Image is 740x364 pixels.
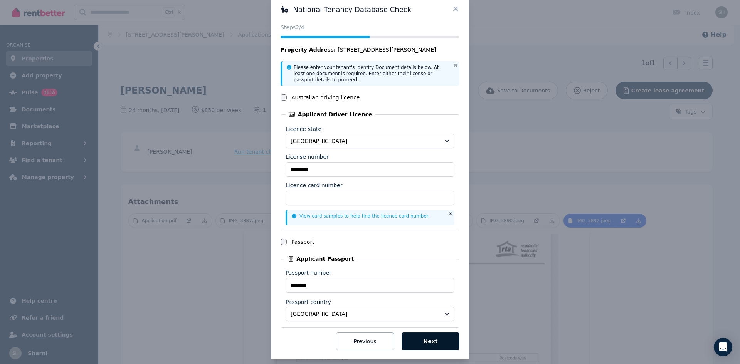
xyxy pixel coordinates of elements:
label: Licence state [286,126,321,132]
legend: Applicant Passport [286,255,357,263]
span: Property Address: [281,47,336,53]
legend: Applicant Driver Licence [286,111,375,118]
button: Previous [336,332,394,350]
h3: National Tenancy Database Check [281,5,459,14]
label: Passport country [286,299,331,305]
label: Passport number [286,269,331,277]
div: Open Intercom Messenger [714,338,732,356]
button: [GEOGRAPHIC_DATA] [286,307,454,321]
a: View card samples to help find the licence card number. [292,213,430,219]
span: [GEOGRAPHIC_DATA] [291,310,439,318]
span: [STREET_ADDRESS][PERSON_NAME] [338,46,436,54]
button: [GEOGRAPHIC_DATA] [286,134,454,148]
button: Next [402,332,459,350]
label: Licence card number [286,181,342,189]
label: License number [286,153,329,161]
p: Please enter your tenant's Identity Document details below. At least one document is required. En... [294,64,449,83]
span: [GEOGRAPHIC_DATA] [291,137,439,145]
label: Passport [291,238,314,246]
label: Australian driving licence [291,94,360,101]
p: Steps 2 /4 [281,23,459,31]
